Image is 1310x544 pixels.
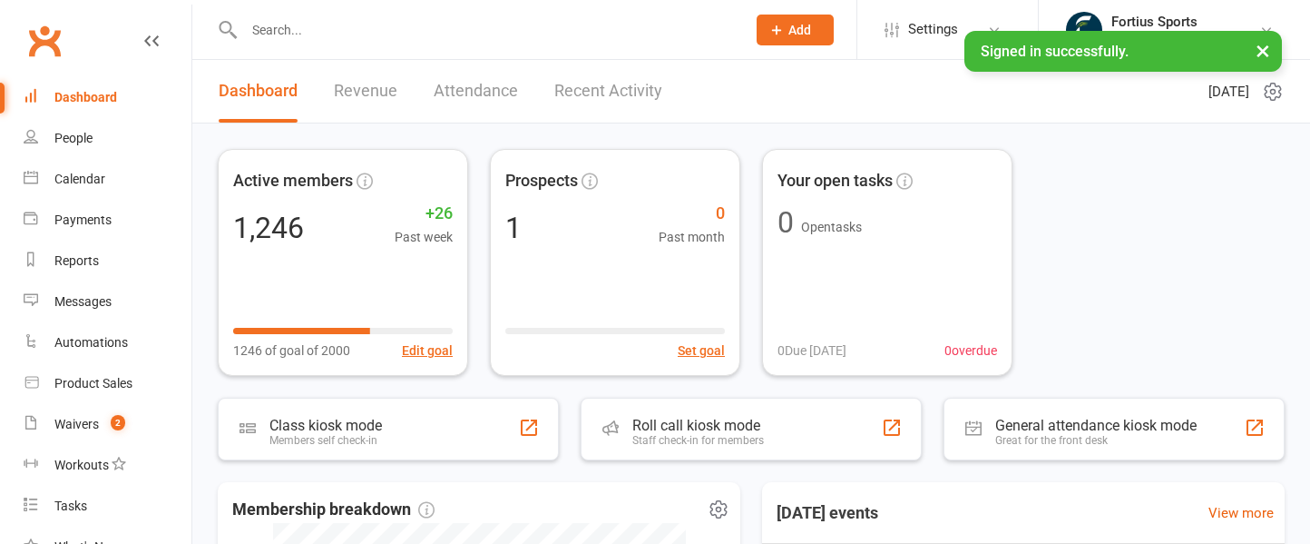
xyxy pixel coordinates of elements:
[995,434,1197,447] div: Great for the front desk
[944,341,997,361] span: 0 overdue
[54,417,99,431] div: Waivers
[757,15,834,45] button: Add
[402,341,453,361] button: Edit goal
[1208,81,1249,103] span: [DATE]
[269,434,382,447] div: Members self check-in
[24,322,191,363] a: Automations
[908,9,958,50] span: Settings
[54,458,109,472] div: Workouts
[1111,30,1234,46] div: [GEOGRAPHIC_DATA]
[632,417,764,434] div: Roll call kiosk mode
[24,200,191,241] a: Payments
[981,43,1129,60] span: Signed in successfully.
[233,341,350,361] span: 1246 of goal of 2000
[54,253,99,268] div: Reports
[54,131,93,145] div: People
[111,415,125,430] span: 2
[995,417,1197,434] div: General attendance kiosk mode
[434,60,518,123] a: Attendance
[24,159,191,200] a: Calendar
[801,220,862,234] span: Open tasks
[777,341,846,361] span: 0 Due [DATE]
[22,18,67,64] a: Clubworx
[24,404,191,445] a: Waivers 2
[54,376,132,391] div: Product Sales
[334,60,397,123] a: Revenue
[233,168,353,194] span: Active members
[788,23,811,37] span: Add
[54,499,87,513] div: Tasks
[777,168,893,194] span: Your open tasks
[24,241,191,282] a: Reports
[232,497,435,523] span: Membership breakdown
[1066,12,1102,48] img: thumb_image1743802567.png
[395,227,453,247] span: Past week
[24,282,191,322] a: Messages
[762,497,893,529] h3: [DATE] events
[24,486,191,527] a: Tasks
[1208,502,1274,524] a: View more
[632,434,764,447] div: Staff check-in for members
[239,17,733,43] input: Search...
[678,341,725,361] button: Set goal
[54,335,128,350] div: Automations
[54,213,112,227] div: Payments
[233,213,304,242] div: 1,246
[54,294,112,309] div: Messages
[54,90,117,104] div: Dashboard
[54,172,105,186] div: Calendar
[505,168,578,194] span: Prospects
[777,208,794,237] div: 0
[24,118,191,159] a: People
[505,213,522,242] div: 1
[395,201,453,227] span: +26
[269,417,382,434] div: Class kiosk mode
[1111,14,1234,30] div: Fortius Sports
[554,60,662,123] a: Recent Activity
[24,445,191,486] a: Workouts
[659,201,725,227] span: 0
[1246,31,1279,70] button: ×
[659,227,725,247] span: Past month
[24,363,191,404] a: Product Sales
[24,77,191,118] a: Dashboard
[219,60,298,123] a: Dashboard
